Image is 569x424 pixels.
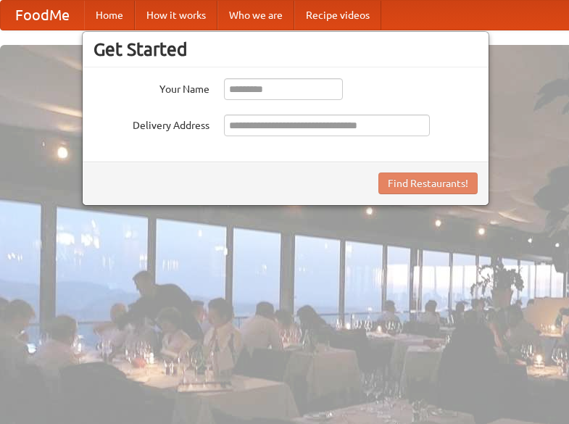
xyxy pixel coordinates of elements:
[84,1,135,30] a: Home
[294,1,381,30] a: Recipe videos
[135,1,217,30] a: How it works
[94,38,478,60] h3: Get Started
[94,115,209,133] label: Delivery Address
[378,172,478,194] button: Find Restaurants!
[1,1,84,30] a: FoodMe
[94,78,209,96] label: Your Name
[217,1,294,30] a: Who we are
